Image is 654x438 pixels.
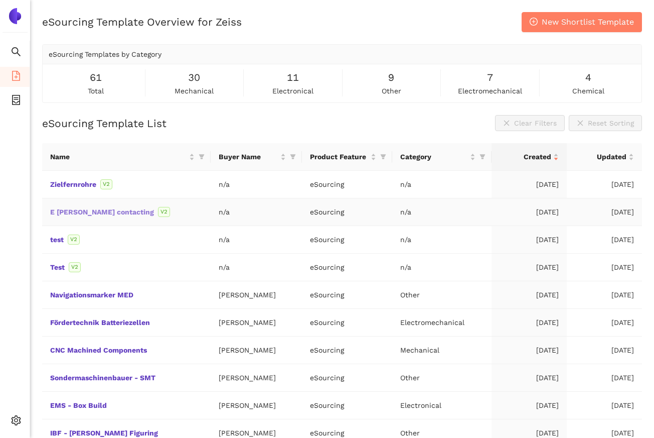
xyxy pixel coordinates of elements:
[211,364,302,392] td: [PERSON_NAME]
[11,91,21,112] span: container
[392,392,492,419] td: Electronical
[69,262,81,272] span: V2
[199,154,205,160] span: filter
[492,392,567,419] td: [DATE]
[392,143,492,171] th: this column's title is Category,this column is sortable
[542,16,634,28] span: New Shortlist Template
[68,235,80,245] span: V2
[287,70,299,85] span: 11
[492,171,567,198] td: [DATE]
[211,171,302,198] td: n/a
[567,226,642,254] td: [DATE]
[500,151,551,162] span: Created
[88,85,104,96] span: total
[392,337,492,364] td: Mechanical
[42,116,167,131] h2: eSourcing Template List
[392,226,492,254] td: n/a
[302,281,392,309] td: eSourcing
[487,70,493,85] span: 7
[302,309,392,337] td: eSourcing
[492,309,567,337] td: [DATE]
[7,8,23,24] img: Logo
[11,43,21,63] span: search
[567,171,642,198] td: [DATE]
[288,149,298,164] span: filter
[219,151,278,162] span: Buyer Name
[158,207,170,217] span: V2
[188,70,200,85] span: 30
[302,143,392,171] th: this column's title is Product Feature,this column is sortable
[522,12,642,32] button: plus-circleNew Shortlist Template
[211,226,302,254] td: n/a
[211,254,302,281] td: n/a
[477,149,487,164] span: filter
[378,149,388,164] span: filter
[211,337,302,364] td: [PERSON_NAME]
[567,281,642,309] td: [DATE]
[175,85,214,96] span: mechanical
[90,70,102,85] span: 61
[567,337,642,364] td: [DATE]
[392,364,492,392] td: Other
[392,198,492,226] td: n/a
[530,18,538,27] span: plus-circle
[197,149,207,164] span: filter
[382,85,401,96] span: other
[100,179,112,189] span: V2
[388,70,394,85] span: 9
[302,392,392,419] td: eSourcing
[50,151,187,162] span: Name
[211,392,302,419] td: [PERSON_NAME]
[392,171,492,198] td: n/a
[495,115,565,131] button: closeClear Filters
[49,50,161,58] span: eSourcing Templates by Category
[302,364,392,392] td: eSourcing
[302,254,392,281] td: eSourcing
[392,309,492,337] td: Electromechanical
[11,67,21,87] span: file-add
[567,254,642,281] td: [DATE]
[492,364,567,392] td: [DATE]
[567,309,642,337] td: [DATE]
[302,337,392,364] td: eSourcing
[42,143,211,171] th: this column's title is Name,this column is sortable
[42,15,242,29] h2: eSourcing Template Overview for Zeiss
[211,281,302,309] td: [PERSON_NAME]
[392,254,492,281] td: n/a
[310,151,369,162] span: Product Feature
[302,171,392,198] td: eSourcing
[492,281,567,309] td: [DATE]
[302,198,392,226] td: eSourcing
[400,151,468,162] span: Category
[392,281,492,309] td: Other
[272,85,313,96] span: electronical
[290,154,296,160] span: filter
[492,254,567,281] td: [DATE]
[567,198,642,226] td: [DATE]
[211,309,302,337] td: [PERSON_NAME]
[380,154,386,160] span: filter
[492,226,567,254] td: [DATE]
[567,364,642,392] td: [DATE]
[492,337,567,364] td: [DATE]
[585,70,591,85] span: 4
[211,143,302,171] th: this column's title is Buyer Name,this column is sortable
[567,392,642,419] td: [DATE]
[458,85,522,96] span: electromechanical
[302,226,392,254] td: eSourcing
[211,198,302,226] td: n/a
[479,154,485,160] span: filter
[567,143,642,171] th: this column's title is Updated,this column is sortable
[569,115,642,131] button: closeReset Sorting
[572,85,604,96] span: chemical
[575,151,626,162] span: Updated
[492,198,567,226] td: [DATE]
[11,412,21,432] span: setting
